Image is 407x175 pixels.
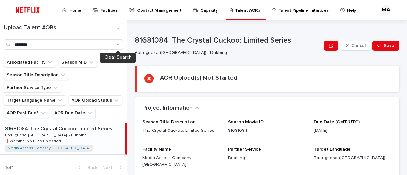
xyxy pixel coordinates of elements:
h2: AOR Upload(s) Not Started [160,74,238,82]
button: Save [372,41,399,51]
a: Media Access Company [GEOGRAPHIC_DATA] [8,146,90,151]
button: Target Language Name [4,95,66,105]
button: Back [73,165,100,171]
p: 81681084: The Crystal Cuckoo: Limited Series [135,36,321,45]
p: Portuguese ([GEOGRAPHIC_DATA]) - Dubbing [5,132,88,138]
p: 81681084: The Crystal Cuckoo: Limited Series [5,125,114,132]
button: Season Title Description [4,70,69,80]
p: ❗️Warning: No Files Uploaded [5,138,62,144]
span: Season Title Description [142,120,196,124]
span: Next [102,165,116,170]
button: Associated Facility [4,57,56,67]
button: Partner Service Type [4,83,61,93]
button: Next [100,165,127,171]
p: [DATE] [314,127,392,134]
p: Media Access Company [GEOGRAPHIC_DATA] [142,155,220,168]
p: The Crystal Cuckoo: Limited Series [142,127,220,134]
span: Facility Name [142,147,171,151]
p: Portuguese ([GEOGRAPHIC_DATA]) [314,155,392,161]
div: MA [381,5,391,15]
button: AOR Due Date [52,108,96,118]
span: Partner Service [228,147,261,151]
button: AOR Past Due? [4,108,49,118]
input: Search [4,39,123,50]
p: 81681084 [228,127,306,134]
img: ifQbXi3ZQGMSEF7WDB7W [13,4,43,17]
span: Target Language [314,147,351,151]
button: Project Information [142,105,200,112]
span: Due Date (GMT/UTC) [314,120,360,124]
button: AOR Upload Status [69,95,122,105]
button: Season MID [59,57,97,67]
p: Portuguese ([GEOGRAPHIC_DATA]) - Dubbing [135,50,319,56]
span: Season Movie ID [228,120,264,124]
span: Back [84,165,97,170]
span: Save [384,44,394,48]
h2: Project Information [142,105,193,112]
button: Cancel [341,41,371,51]
p: Dubbing [228,155,306,161]
span: Cancel [351,44,366,48]
h1: Upload Talent AORs [4,24,113,31]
